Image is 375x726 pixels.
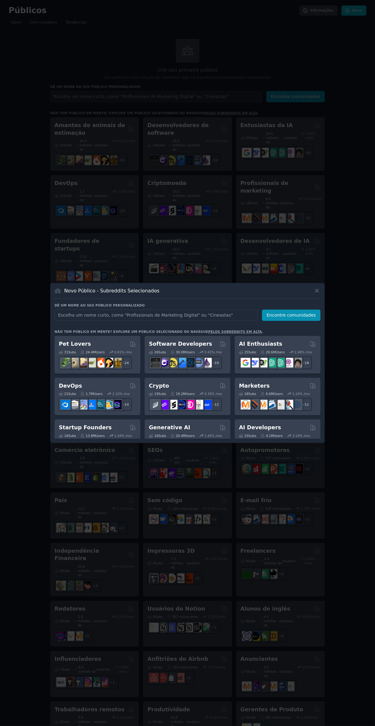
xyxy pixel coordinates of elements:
[204,350,222,354] div: 0.43 % /mo
[86,358,96,367] img: turtle
[260,434,283,438] div: 4.1M Users
[267,400,276,409] img: Emailmarketing
[293,434,310,438] div: 3.19 % /mo
[149,424,190,431] h2: Generative AI
[258,358,267,367] img: AItoolsCatalog
[284,400,293,409] img: MarketingResearch
[258,400,267,409] img: AskMarketing
[176,400,186,409] img: web3
[208,330,262,333] a: pelos subreddits em alta
[293,392,310,396] div: 1.24 % /mo
[275,400,285,409] img: googleads
[104,400,113,409] img: aws_cdk
[112,358,122,367] img: dogbreed
[149,392,166,396] div: 19 Sub s
[262,330,263,333] font: .
[59,350,76,354] div: 31 Sub s
[159,400,169,409] img: 0xPolygon
[239,392,256,396] div: 18 Sub s
[61,400,70,409] img: azuredevops
[149,340,212,348] h2: Software Developers
[260,392,283,396] div: 6.6M Users
[202,400,212,409] img: defi_
[80,392,103,396] div: 1.7M Users
[275,358,285,367] img: chatgpt_prompts_
[55,330,208,333] font: Não tem público em mente? Explore um público selecionado ou navegue
[149,350,166,354] div: 26 Sub s
[78,358,87,367] img: leopardgeckos
[299,356,312,369] div: + 18
[284,358,293,367] img: OpenAIDev
[170,434,195,438] div: 20.4M Users
[80,434,104,438] div: 13.8M Users
[185,400,195,409] img: defiblockchain
[170,350,195,354] div: 30.0M Users
[151,358,160,367] img: software
[292,358,302,367] img: ArtificalIntelligence
[239,424,281,431] h2: AI Developers
[119,356,132,369] div: + 24
[69,400,79,409] img: AWS_Certified_Experts
[114,350,132,354] div: 0.81 % /mo
[194,400,203,409] img: CryptoNews
[267,358,276,367] img: chatgpt_promptDesign
[194,358,203,367] img: AskComputerScience
[80,350,104,354] div: 24.4M Users
[114,434,132,438] div: 1.44 % /mo
[95,400,104,409] img: platformengineering
[202,358,212,367] img: elixir
[151,400,160,409] img: ethfinance
[209,356,222,369] div: + 19
[239,340,282,348] h2: AI Enthusiasts
[299,398,312,411] div: + 11
[59,424,112,431] h2: Startup Founders
[185,358,195,367] img: reactnative
[59,392,76,396] div: 21 Sub s
[239,350,256,354] div: 25 Sub s
[292,400,302,409] img: OnlineMarketing
[260,350,285,354] div: 20.6M Users
[149,434,166,438] div: 16 Sub s
[168,358,177,367] img: learnjavascript
[59,340,91,348] h2: Pet Lovers
[149,382,169,390] h2: Crypto
[112,392,130,396] div: 2.10 % /mo
[59,434,76,438] div: 16 Sub s
[267,313,316,318] font: Encontre comunidades
[249,400,259,409] img: bigseo
[176,358,186,367] img: iOSProgramming
[249,358,259,367] img: DeepSeek
[209,398,222,411] div: + 12
[159,358,169,367] img: csharp
[95,358,104,367] img: cockatiel
[168,400,177,409] img: ethstaker
[59,382,82,390] h2: DevOps
[64,288,160,294] font: Novo Público - Subreddits Selecionados
[204,434,222,438] div: 1.45 % /mo
[170,392,195,396] div: 19.2M Users
[78,400,87,409] img: Docker_DevOps
[55,310,258,321] input: Escolha um nome curto, como "Profissionais de Marketing Digital" ou "Cineastas"
[241,358,250,367] img: GoogleGeminiAI
[61,358,70,367] img: herpetology
[69,358,79,367] img: ballpython
[86,400,96,409] img: DevOpsLinks
[55,303,145,307] font: Dê um nome ao seu público personalizado
[119,398,132,411] div: + 14
[112,400,122,409] img: PlatformEngineers
[239,382,270,390] h2: Marketers
[104,358,113,367] img: PetAdvice
[241,400,250,409] img: content_marketing
[262,310,320,321] button: Encontre comunidades
[239,434,256,438] div: 15 Sub s
[294,350,312,354] div: 2.48 % /mo
[204,392,222,396] div: 0.39 % /mo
